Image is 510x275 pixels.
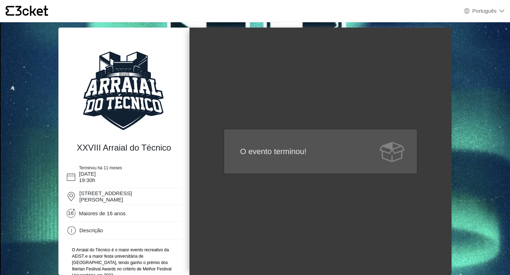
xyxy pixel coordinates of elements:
span: 16 [68,210,76,218]
span: + [72,208,76,211]
span: Terminou há 11 meses [79,165,122,170]
g: {' '} [6,6,14,16]
img: 63d54251b9684518bdcb881beff7fef4.png [65,40,183,136]
h4: XXVIII Arraial do Técnico [68,143,180,153]
span: Maiores de 16 anos [79,210,126,217]
span: [STREET_ADDRESS][PERSON_NAME] [79,190,132,203]
span: Descrição [79,227,103,233]
span: [DATE] 19:30h [79,171,96,183]
p: O evento terminou! [240,146,373,157]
